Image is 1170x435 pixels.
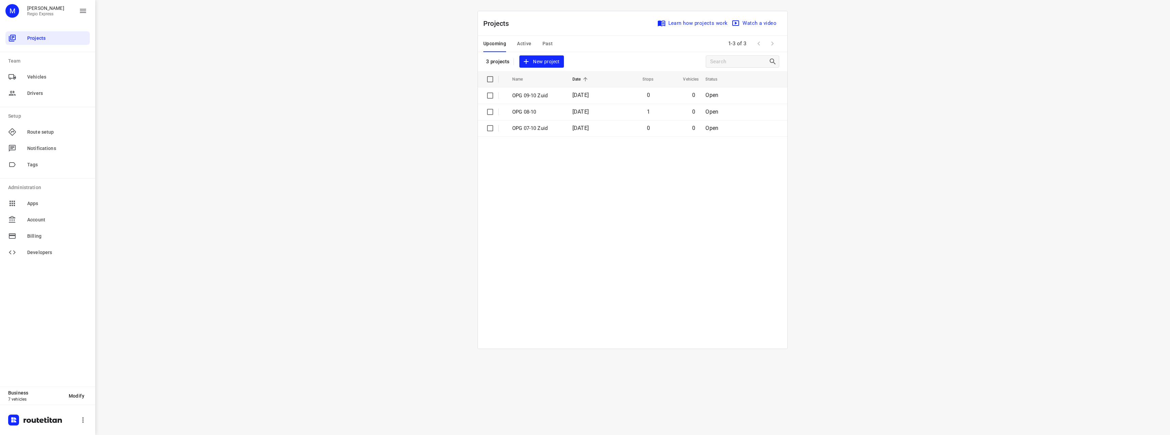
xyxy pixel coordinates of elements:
span: Name [512,75,532,83]
div: Drivers [5,86,90,100]
p: OPG 09-10 Zuid [512,92,562,100]
div: Billing [5,229,90,243]
span: Next Page [766,37,779,50]
div: Projects [5,31,90,45]
span: [DATE] [572,125,589,131]
p: Max Bisseling [27,5,64,11]
span: Modify [69,393,84,399]
div: Notifications [5,141,90,155]
span: Past [542,39,553,48]
span: Status [705,75,726,83]
p: Administration [8,184,90,191]
span: Projects [27,35,87,42]
span: 1-3 of 3 [725,36,749,51]
div: Apps [5,197,90,210]
span: New project [523,57,559,66]
span: Vehicles [674,75,699,83]
span: Date [572,75,590,83]
span: 0 [692,125,695,131]
div: Developers [5,246,90,259]
span: Active [517,39,531,48]
span: Open [705,92,718,98]
span: Open [705,125,718,131]
button: New project [519,55,564,68]
span: Tags [27,161,87,168]
span: Upcoming [483,39,506,48]
div: Vehicles [5,70,90,84]
p: Projects [483,18,515,29]
span: 0 [692,108,695,115]
span: 0 [647,125,650,131]
div: Route setup [5,125,90,139]
button: Modify [63,390,90,402]
span: Route setup [27,129,87,136]
p: Setup [8,113,90,120]
span: Previous Page [752,37,766,50]
span: Apps [27,200,87,207]
input: Search projects [710,56,769,67]
span: Stops [634,75,653,83]
span: Vehicles [27,73,87,81]
div: Search [769,57,779,66]
div: Tags [5,158,90,171]
span: Account [27,216,87,223]
p: 7 vehicles [8,397,63,402]
span: Open [705,108,718,115]
div: Account [5,213,90,227]
p: OPG 08-10 [512,108,562,116]
span: 0 [647,92,650,98]
span: 1 [647,108,650,115]
p: OPG 07-10 Zuid [512,124,562,132]
div: M [5,4,19,18]
span: Drivers [27,90,87,97]
p: Business [8,390,63,396]
p: Team [8,57,90,65]
p: Regio Express [27,12,64,16]
span: [DATE] [572,92,589,98]
span: 0 [692,92,695,98]
p: 3 projects [486,58,509,65]
span: Developers [27,249,87,256]
span: [DATE] [572,108,589,115]
span: Notifications [27,145,87,152]
span: Billing [27,233,87,240]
